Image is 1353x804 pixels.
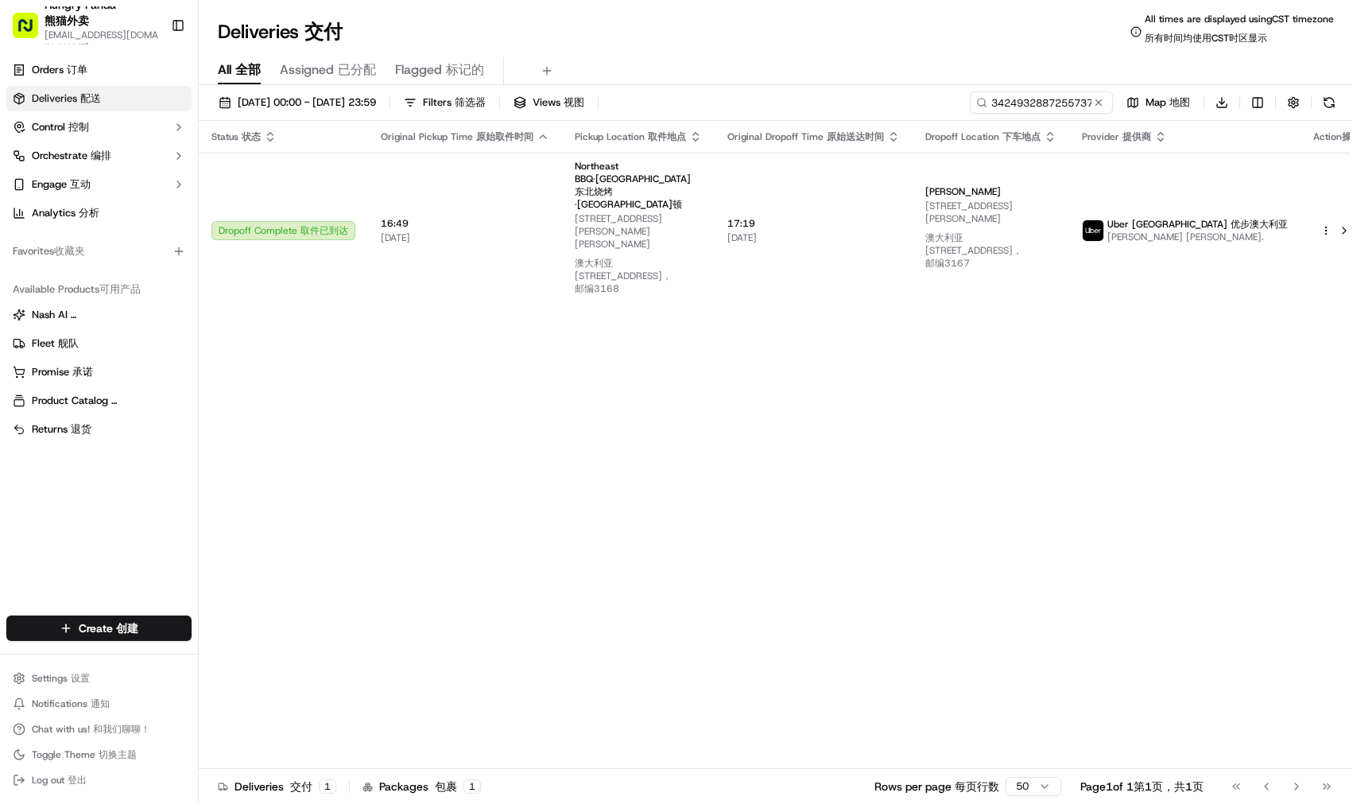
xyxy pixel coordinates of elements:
span: 16:49 [381,217,549,230]
span: 纳什人工智能 [71,308,133,321]
span: 提供商 [1122,130,1151,143]
span: 视图 [564,95,584,109]
span: [DATE] [727,231,900,244]
span: 和我们聊聊！ [93,723,150,736]
span: Uber [GEOGRAPHIC_DATA] [1107,218,1288,231]
span: Views [533,95,584,110]
span: 控制 [68,120,89,134]
p: Rows per page [874,779,999,794]
button: Fleet 舰队 [6,331,192,356]
button: Map 地图 [1119,91,1197,114]
button: Log out 登出 [6,769,192,791]
button: Control 控制 [6,115,192,140]
span: Promise [32,365,93,379]
span: 标记的 [446,61,484,78]
span: 分析 [79,206,99,219]
a: Orders 订单 [6,57,192,83]
span: 全部 [235,61,261,78]
span: Returns [32,422,91,437]
button: Orchestrate 编排 [6,143,192,169]
span: Engage [32,177,91,192]
button: Toggle Theme 切换主题 [6,744,192,766]
button: Refresh [1318,91,1340,114]
span: 切换主题 [99,748,137,761]
span: 交付 [290,779,312,794]
span: [PERSON_NAME] [1107,231,1288,243]
a: Returns 退货 [13,422,185,437]
div: 1 [319,779,336,794]
span: Original Pickup Time [381,130,533,143]
a: Product Catalog 产品目录 [13,394,185,408]
button: Promise 承诺 [6,359,192,385]
span: 创建 [116,621,138,635]
span: 通知 [91,697,110,710]
span: Log out [32,774,87,787]
a: Promise 承诺 [13,365,185,379]
span: 配送 [80,91,101,105]
span: Provider [1082,130,1151,143]
span: 取件地点 [648,130,686,143]
span: Filters [423,95,486,110]
span: 订单 [67,63,87,76]
span: Fleet [32,336,79,351]
span: Deliveries [32,91,101,106]
img: uber-new-logo.jpeg [1083,220,1103,241]
span: Orchestrate [32,149,111,163]
span: Flagged [395,60,484,80]
span: [DATE] [381,231,549,244]
span: Orders [32,63,87,77]
span: Map [1146,95,1190,110]
div: Page 1 of 1 [1080,779,1204,794]
span: 设置 [71,672,90,685]
button: Engage 互动 [6,172,192,197]
span: 编排 [91,149,111,162]
span: 交付 [304,19,343,45]
span: 每页行数 [955,779,999,794]
button: [EMAIL_ADDRESS][DOMAIN_NAME] [45,29,158,54]
span: Northeast BBQ·[GEOGRAPHIC_DATA] [575,160,702,211]
span: [STREET_ADDRESS][PERSON_NAME][PERSON_NAME] [575,212,702,301]
span: 包裹 [435,779,457,794]
span: Chat with us! [32,723,150,736]
button: Returns 退货 [6,417,192,442]
span: Analytics [32,206,99,220]
input: Type to search [970,91,1113,114]
button: Nash AI 纳什人工智能 [6,302,192,328]
span: 优步澳大利亚 [1231,218,1288,231]
span: 状态 [242,130,261,143]
span: Notifications [32,697,110,710]
span: [DATE] 00:00 - [DATE] 23:59 [238,95,376,110]
span: 互动 [70,177,91,191]
span: [STREET_ADDRESS][PERSON_NAME] [925,200,1056,276]
button: Settings 设置 [6,667,192,689]
span: 所有时间均使用CST时区显示 [1145,32,1267,45]
span: 收藏夹 [54,244,85,258]
a: Nash AI 纳什人工智能 [13,308,185,322]
div: Favorites [6,239,192,264]
span: [PERSON_NAME] [925,185,1001,198]
span: Settings [32,672,90,685]
a: Fleet 舰队 [13,336,185,351]
span: 承诺 [72,365,93,379]
div: 1 [463,779,481,794]
button: Views 视图 [506,91,591,114]
span: Toggle Theme [32,748,137,761]
span: Control [32,120,89,134]
span: [PERSON_NAME]. [1186,231,1264,243]
button: Hungry Panda 熊猫外卖[EMAIL_ADDRESS][DOMAIN_NAME] [6,6,165,45]
div: Packages [362,779,481,794]
button: Product Catalog 产品目录 [6,388,192,414]
span: Create [79,620,138,636]
span: 澳大利亚[STREET_ADDRESS]，邮编3167 [925,231,1022,270]
span: 东北烧烤·[GEOGRAPHIC_DATA]顿 [575,185,682,211]
div: Available Products [6,277,192,302]
span: 可用产品 [99,282,141,296]
span: Nash AI [32,308,132,322]
button: Chat with us! 和我们聊聊！ [6,718,192,740]
span: 登出 [68,774,87,787]
h1: Deliveries [218,19,343,45]
span: 舰队 [58,336,79,350]
span: Dropoff Location [925,130,1041,143]
span: 筛选器 [455,95,486,109]
span: All [218,60,261,80]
